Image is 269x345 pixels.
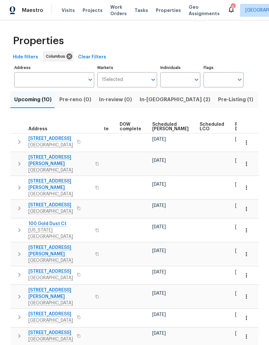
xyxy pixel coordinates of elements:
span: [DATE] [235,225,249,229]
span: 1 Selected [102,77,123,83]
span: [DATE] [235,158,249,163]
span: Geo Assignments [189,4,220,17]
span: [DATE] [235,203,249,208]
span: D0W complete [120,122,141,131]
span: Pre-reno (0) [59,95,91,104]
span: [DATE] [235,182,249,187]
span: Scheduled LCO [200,122,224,131]
span: [DATE] [235,137,249,142]
span: Pre-Listing (1) [218,95,253,104]
span: Properties [156,7,181,14]
span: Upcoming (10) [14,95,52,104]
button: Open [192,75,201,84]
span: Properties [13,38,64,44]
span: [DATE] [235,270,249,274]
span: Columbus [46,53,68,60]
span: [DATE] [152,331,166,336]
label: Address [14,66,94,70]
div: Columbus [43,51,74,62]
span: In-[GEOGRAPHIC_DATA] (2) [140,95,210,104]
span: [DATE] [152,291,166,296]
label: Markets [97,66,157,70]
span: Projects [83,7,103,14]
button: Hide filters [10,51,41,63]
span: [DATE] [235,331,249,336]
span: [DATE] [235,291,249,296]
button: Open [149,75,158,84]
label: Flags [204,66,244,70]
span: [DATE] [152,203,166,208]
span: Work Orders [110,4,127,17]
span: [DATE] [152,225,166,229]
span: [DATE] [235,249,249,253]
button: Open [86,75,95,84]
span: [DATE] [152,158,166,163]
span: [DATE] [235,312,249,317]
div: 6 [231,4,235,10]
button: Clear Filters [75,51,109,63]
span: Ready Date [235,122,249,131]
span: Tasks [134,8,148,13]
span: Scheduled [PERSON_NAME] [152,122,189,131]
span: Maestro [22,7,43,14]
span: [DATE] [152,312,166,317]
span: Address [28,127,47,131]
span: [DATE] [152,182,166,187]
span: Hide filters [13,53,38,61]
span: In-review (0) [99,95,132,104]
span: Clear Filters [78,53,106,61]
span: Visits [62,7,75,14]
button: Open [235,75,244,84]
span: [DATE] [152,249,166,253]
span: [DATE] [152,137,166,142]
label: Individuals [160,66,200,70]
span: [DATE] [152,270,166,274]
